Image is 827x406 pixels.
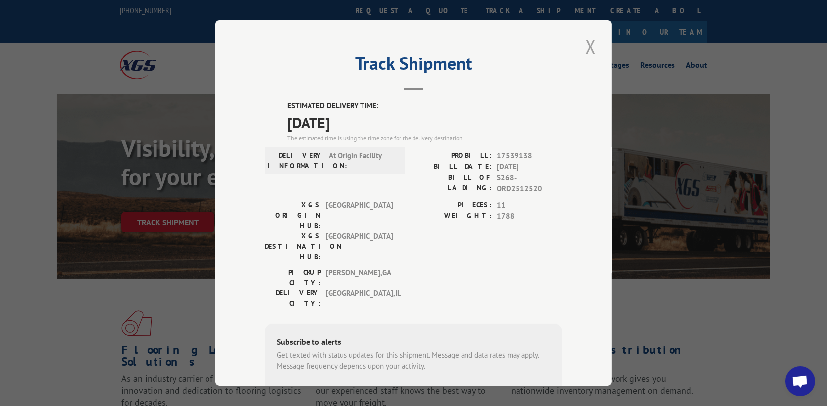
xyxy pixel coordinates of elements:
[265,267,321,288] label: PICKUP CITY:
[413,173,492,195] label: BILL OF LADING:
[497,173,562,195] span: S268-ORD2512520
[413,150,492,162] label: PROBILL:
[413,161,492,173] label: BILL DATE:
[497,200,562,211] span: 11
[326,288,393,309] span: [GEOGRAPHIC_DATA] , IL
[497,161,562,173] span: [DATE]
[287,134,562,143] div: The estimated time is using the time zone for the delivery destination.
[413,211,492,222] label: WEIGHT:
[265,231,321,262] label: XGS DESTINATION HUB:
[326,267,393,288] span: [PERSON_NAME] , GA
[785,366,815,396] a: Open chat
[287,112,562,134] span: [DATE]
[265,200,321,231] label: XGS ORIGIN HUB:
[277,350,550,372] div: Get texted with status updates for this shipment. Message and data rates may apply. Message frequ...
[497,211,562,222] span: 1788
[582,33,599,60] button: Close modal
[329,150,396,171] span: At Origin Facility
[265,57,562,75] h2: Track Shipment
[268,150,324,171] label: DELIVERY INFORMATION:
[277,336,550,350] div: Subscribe to alerts
[413,200,492,211] label: PIECES:
[265,288,321,309] label: DELIVERY CITY:
[497,150,562,162] span: 17539138
[326,200,393,231] span: [GEOGRAPHIC_DATA]
[326,231,393,262] span: [GEOGRAPHIC_DATA]
[287,100,562,112] label: ESTIMATED DELIVERY TIME:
